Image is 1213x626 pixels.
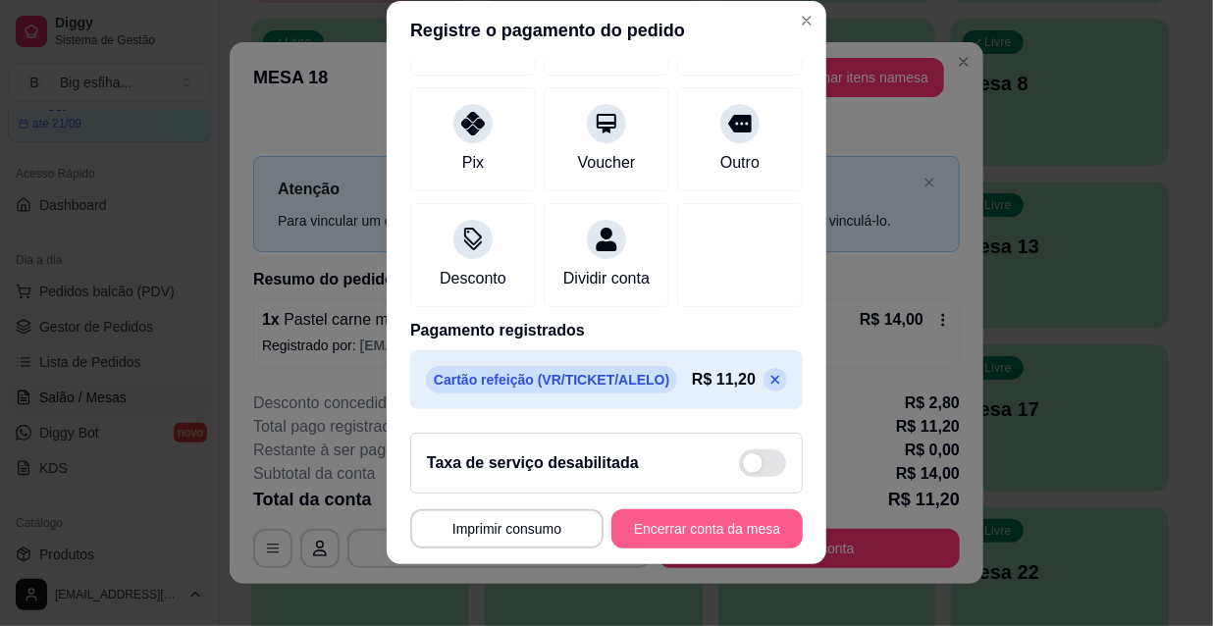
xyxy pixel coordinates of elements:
button: Imprimir consumo [410,509,604,548]
div: Voucher [578,151,636,175]
div: Outro [720,151,760,175]
button: Encerrar conta da mesa [611,509,803,548]
h2: Taxa de serviço desabilitada [427,451,639,475]
div: Dividir conta [563,267,650,290]
div: Desconto [440,267,506,290]
button: Close [791,5,822,36]
p: R$ 11,20 [692,368,756,391]
p: Cartão refeição (VR/TICKET/ALELO) [426,366,677,393]
div: Pix [462,151,484,175]
p: Pagamento registrados [410,319,803,342]
header: Registre o pagamento do pedido [387,1,826,60]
